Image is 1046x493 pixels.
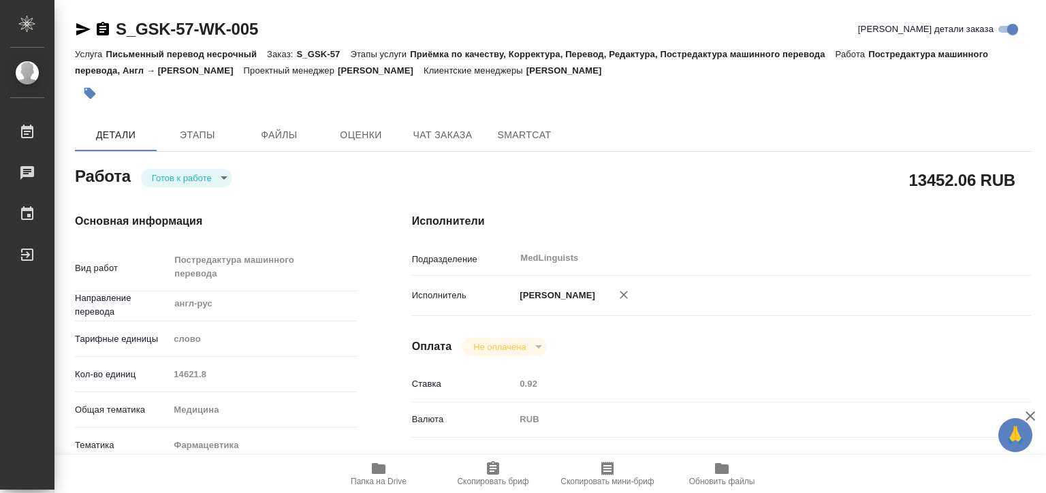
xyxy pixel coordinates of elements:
h4: Исполнители [412,213,1031,229]
p: Тематика [75,439,169,452]
p: Исполнитель [412,289,516,302]
p: Письменный перевод несрочный [106,49,267,59]
p: Работа [836,49,869,59]
h4: Оплата [412,338,452,355]
p: Услуга [75,49,106,59]
p: Вид работ [75,261,169,275]
h2: 13452.06 RUB [909,168,1015,191]
button: Скопировать ссылку [95,21,111,37]
h2: Работа [75,163,131,187]
input: Пустое поле [169,364,357,384]
p: Общая тематика [75,403,169,417]
span: Этапы [165,127,230,144]
button: Готов к работе [148,172,216,184]
p: Направление перевода [75,291,169,319]
p: Заказ: [267,49,296,59]
p: Этапы услуги [350,49,410,59]
span: Файлы [247,127,312,144]
p: Приёмка по качеству, Корректура, Перевод, Редактура, Постредактура машинного перевода [410,49,835,59]
span: Детали [83,127,148,144]
div: Медицина [169,398,357,422]
span: Папка на Drive [351,477,407,486]
span: Скопировать мини-бриф [560,477,654,486]
div: Готов к работе [462,338,546,356]
p: S_GSK-57 [296,49,350,59]
div: Фармацевтика [169,434,357,457]
p: Подразделение [412,253,516,266]
p: [PERSON_NAME] [515,289,595,302]
h4: Основная информация [75,213,358,229]
button: Скопировать бриф [436,455,550,493]
div: слово [169,328,357,351]
button: Скопировать мини-бриф [550,455,665,493]
div: Готов к работе [141,169,232,187]
button: Не оплачена [469,341,530,353]
button: Удалить исполнителя [609,280,639,310]
span: [PERSON_NAME] детали заказа [858,22,994,36]
span: Обновить файлы [689,477,755,486]
button: Папка на Drive [321,455,436,493]
button: Обновить файлы [665,455,779,493]
p: [PERSON_NAME] [526,65,612,76]
span: Скопировать бриф [457,477,528,486]
a: S_GSK-57-WK-005 [116,20,258,38]
div: RUB [515,408,979,431]
p: Валюта [412,413,516,426]
span: Оценки [328,127,394,144]
input: Пустое поле [515,374,979,394]
span: 🙏 [1004,421,1027,449]
p: [PERSON_NAME] [338,65,424,76]
p: Проектный менеджер [244,65,338,76]
span: SmartCat [492,127,557,144]
p: Ставка [412,377,516,391]
span: Чат заказа [410,127,475,144]
p: Кол-во единиц [75,368,169,381]
button: Скопировать ссылку для ЯМессенджера [75,21,91,37]
p: Тарифные единицы [75,332,169,346]
button: 🙏 [998,418,1032,452]
p: Клиентские менеджеры [424,65,526,76]
button: Добавить тэг [75,78,105,108]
